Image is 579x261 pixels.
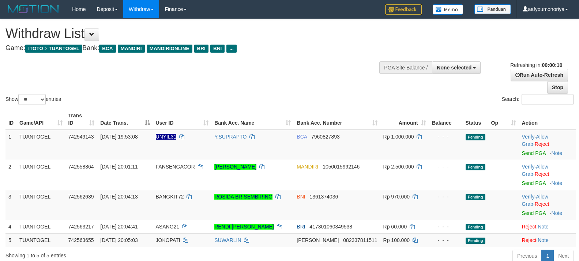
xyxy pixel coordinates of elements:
[153,109,212,130] th: User ID: activate to sort column ascending
[211,109,294,130] th: Bank Acc. Name: activate to sort column ascending
[511,69,568,81] a: Run Auto-Refresh
[522,194,548,207] a: Allow Grab
[432,193,460,200] div: - - -
[383,164,414,170] span: Rp 2.500.000
[432,237,460,244] div: - - -
[5,26,379,41] h1: Withdraw List
[99,45,116,53] span: BCA
[433,4,463,15] img: Button%20Memo.svg
[147,45,192,53] span: MANDIRIONLINE
[16,233,65,247] td: TUANTOGEL
[466,164,485,170] span: Pending
[466,224,485,230] span: Pending
[522,164,548,177] span: ·
[5,190,16,220] td: 3
[522,164,535,170] a: Verify
[542,62,562,68] strong: 00:00:10
[5,220,16,233] td: 4
[16,190,65,220] td: TUANTOGEL
[100,164,138,170] span: [DATE] 20:01:11
[5,94,61,105] label: Show entries
[502,94,574,105] label: Search:
[297,237,339,243] span: [PERSON_NAME]
[5,160,16,190] td: 2
[214,224,274,230] a: RENDI [PERSON_NAME]
[535,171,549,177] a: Reject
[466,194,485,200] span: Pending
[68,194,94,200] span: 742562639
[118,45,145,53] span: MANDIRI
[100,194,138,200] span: [DATE] 20:04:13
[214,194,272,200] a: ROSIDA BR SEMBIRING
[535,141,549,147] a: Reject
[16,220,65,233] td: TUANTOGEL
[510,62,562,68] span: Refreshing in:
[16,109,65,130] th: Game/API: activate to sort column ascending
[522,94,574,105] input: Search:
[432,163,460,170] div: - - -
[522,224,537,230] a: Reject
[522,164,548,177] a: Allow Grab
[65,109,98,130] th: Trans ID: activate to sort column ascending
[5,109,16,130] th: ID
[552,150,563,156] a: Note
[68,224,94,230] span: 742563217
[466,134,485,140] span: Pending
[463,109,488,130] th: Status
[522,134,535,140] a: Verify
[535,201,549,207] a: Reject
[522,194,535,200] a: Verify
[552,180,563,186] a: Note
[343,237,377,243] span: Copy 082337811511 to clipboard
[18,94,46,105] select: Showentries
[309,224,352,230] span: Copy 417301060349538 to clipboard
[522,134,548,147] a: Allow Grab
[297,134,307,140] span: BCA
[16,130,65,160] td: TUANTOGEL
[311,134,340,140] span: Copy 7960827893 to clipboard
[100,224,138,230] span: [DATE] 20:04:41
[226,45,236,53] span: ...
[538,237,549,243] a: Note
[323,164,360,170] span: Copy 1050015992146 to clipboard
[16,160,65,190] td: TUANTOGEL
[68,237,94,243] span: 742563655
[5,233,16,247] td: 5
[297,194,305,200] span: BNI
[383,224,407,230] span: Rp 60.000
[156,164,195,170] span: FANSENGACOR
[100,134,138,140] span: [DATE] 19:53:08
[297,164,318,170] span: MANDIRI
[380,109,429,130] th: Amount: activate to sort column ascending
[383,237,410,243] span: Rp 100.000
[5,4,61,15] img: MOTION_logo.png
[432,61,481,74] button: None selected
[488,109,519,130] th: Op: activate to sort column ascending
[552,210,563,216] a: Note
[100,237,138,243] span: [DATE] 20:05:03
[214,134,247,140] a: Y.SUPRAPTO
[68,164,94,170] span: 742558864
[385,4,422,15] img: Feedback.jpg
[379,61,432,74] div: PGA Site Balance /
[294,109,380,130] th: Bank Acc. Number: activate to sort column ascending
[547,81,568,94] a: Stop
[97,109,153,130] th: Date Trans.: activate to sort column descending
[309,194,338,200] span: Copy 1361374036 to clipboard
[522,134,548,147] span: ·
[214,164,256,170] a: [PERSON_NAME]
[68,134,94,140] span: 742549143
[210,45,225,53] span: BNI
[522,194,548,207] span: ·
[519,233,576,247] td: ·
[522,237,537,243] a: Reject
[474,4,511,14] img: panduan.png
[25,45,82,53] span: ITOTO > TUANTOGEL
[522,150,546,156] a: Send PGA
[519,160,576,190] td: · ·
[519,190,576,220] td: · ·
[522,210,546,216] a: Send PGA
[437,65,471,71] span: None selected
[538,224,549,230] a: Note
[432,223,460,230] div: - - -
